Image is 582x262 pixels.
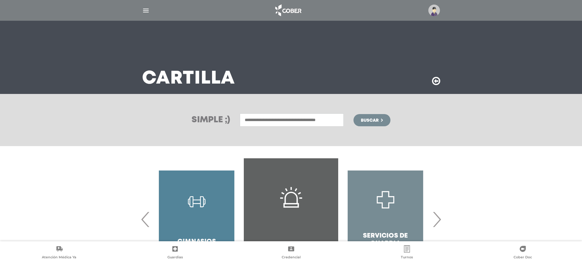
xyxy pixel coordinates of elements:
[233,245,349,261] a: Credencial
[349,245,465,261] a: Turnos
[1,245,117,261] a: Atención Médica Ya
[167,255,183,260] span: Guardias
[465,245,581,261] a: Cober Doc
[401,255,413,260] span: Turnos
[361,118,379,123] span: Buscar
[272,3,304,18] img: logo_cober_home-white.png
[140,203,152,236] span: Previous
[142,7,150,14] img: Cober_menu-lines-white.svg
[117,245,233,261] a: Guardias
[353,114,390,126] button: Buscar
[192,116,230,124] h3: Simple ;)
[142,71,235,87] h3: Cartilla
[514,255,532,260] span: Cober Doc
[282,255,301,260] span: Credencial
[42,255,76,260] span: Atención Médica Ya
[428,5,440,16] img: profile-placeholder.svg
[431,203,443,236] span: Next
